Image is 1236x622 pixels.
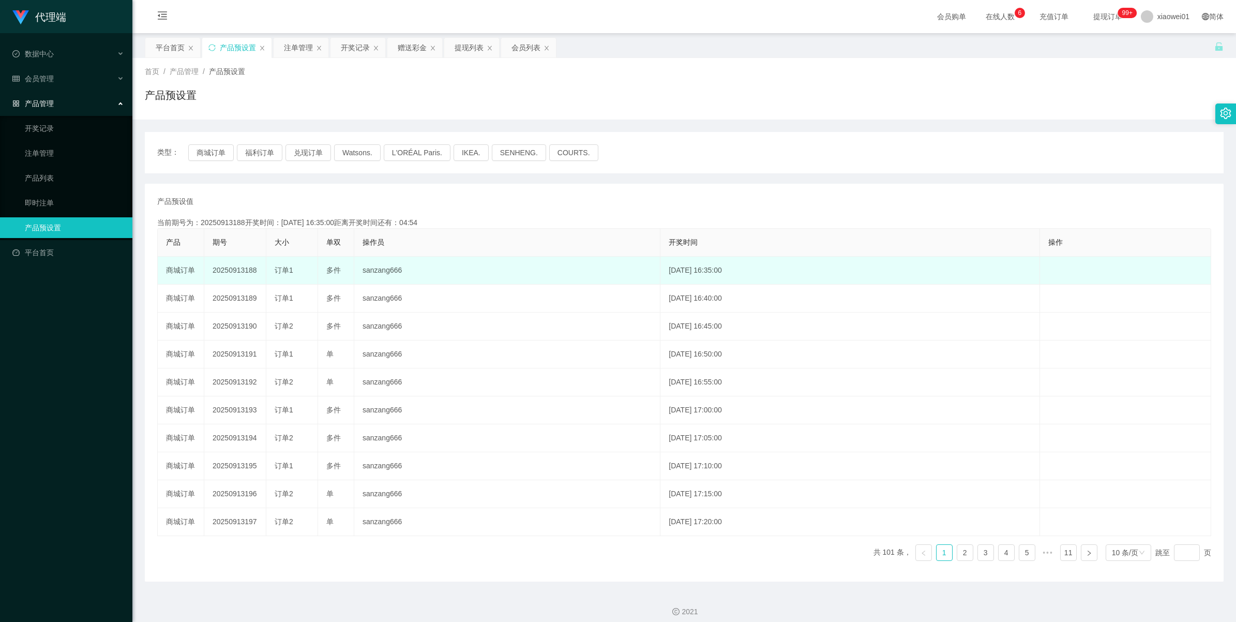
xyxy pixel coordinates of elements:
[660,368,1040,396] td: [DATE] 16:55:00
[354,368,660,396] td: sanzang666
[1015,8,1025,18] sup: 6
[275,238,289,246] span: 大小
[158,368,204,396] td: 商城订单
[12,99,54,108] span: 产品管理
[326,322,341,330] span: 多件
[25,118,124,139] a: 开奖记录
[259,45,265,51] i: 图标: close
[492,144,546,161] button: SENHENG.
[157,217,1211,228] div: 当前期号为：20250913188开奖时间：[DATE] 16:35:00距离开奖时间还有：04:54
[204,452,266,480] td: 20250913195
[1019,544,1035,561] li: 5
[158,424,204,452] td: 商城订单
[12,75,54,83] span: 会员管理
[978,545,993,560] a: 3
[158,452,204,480] td: 商城订单
[384,144,450,161] button: L'ORÉAL Paris.
[660,452,1040,480] td: [DATE] 17:10:00
[977,544,994,561] li: 3
[12,50,54,58] span: 数据中心
[204,285,266,313] td: 20250913189
[660,396,1040,424] td: [DATE] 17:00:00
[1214,42,1224,51] i: 图标: unlock
[275,322,293,330] span: 订单2
[326,490,334,498] span: 单
[285,144,331,161] button: 兑现订单
[275,378,293,386] span: 订单2
[158,257,204,285] td: 商城订单
[660,480,1040,508] td: [DATE] 17:15:00
[275,294,293,302] span: 订单1
[354,257,660,285] td: sanzang666
[158,285,204,313] td: 商城订单
[170,67,199,76] span: 产品管理
[1081,544,1097,561] li: 下一页
[1019,545,1035,560] a: 5
[209,67,245,76] span: 产品预设置
[660,257,1040,285] td: [DATE] 16:35:00
[141,606,1228,617] div: 2021
[145,67,159,76] span: 首页
[957,545,973,560] a: 2
[1202,13,1209,20] i: 图标: global
[158,396,204,424] td: 商城订单
[204,340,266,368] td: 20250913191
[1118,8,1137,18] sup: 1189
[208,44,216,51] i: 图标: sync
[326,517,334,526] span: 单
[660,313,1040,340] td: [DATE] 16:45:00
[158,313,204,340] td: 商城订单
[354,424,660,452] td: sanzang666
[1139,550,1145,557] i: 图标: down
[12,100,20,107] i: 图标: appstore-o
[145,1,180,34] i: 图标: menu-fold
[326,406,341,414] span: 多件
[156,38,185,57] div: 平台首页
[373,45,379,51] i: 图标: close
[275,462,293,470] span: 订单1
[1086,550,1092,556] i: 图标: right
[12,242,124,263] a: 图标: dashboard平台首页
[455,38,484,57] div: 提现列表
[25,192,124,213] a: 即时注单
[915,544,932,561] li: 上一页
[275,350,293,358] span: 订单1
[354,340,660,368] td: sanzang666
[275,434,293,442] span: 订单2
[936,544,953,561] li: 1
[1061,545,1076,560] a: 11
[1018,8,1021,18] p: 6
[1112,545,1138,560] div: 10 条/页
[188,144,234,161] button: 商城订单
[188,45,194,51] i: 图标: close
[363,238,384,246] span: 操作员
[354,452,660,480] td: sanzang666
[326,294,341,302] span: 多件
[511,38,540,57] div: 会员列表
[25,168,124,188] a: 产品列表
[158,480,204,508] td: 商城订单
[158,340,204,368] td: 商城订单
[430,45,436,51] i: 图标: close
[660,340,1040,368] td: [DATE] 16:50:00
[204,368,266,396] td: 20250913192
[544,45,550,51] i: 图标: close
[316,45,322,51] i: 图标: close
[660,424,1040,452] td: [DATE] 17:05:00
[334,144,381,161] button: Watsons.
[275,406,293,414] span: 订单1
[398,38,427,57] div: 赠送彩金
[157,196,193,207] span: 产品预设值
[957,544,973,561] li: 2
[1088,13,1127,20] span: 提现订单
[25,217,124,238] a: 产品预设置
[166,238,180,246] span: 产品
[354,508,660,536] td: sanzang666
[1034,13,1074,20] span: 充值订单
[1039,544,1056,561] span: •••
[275,490,293,498] span: 订单2
[12,10,29,25] img: logo.9652507e.png
[204,480,266,508] td: 20250913196
[487,45,493,51] i: 图标: close
[1048,238,1063,246] span: 操作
